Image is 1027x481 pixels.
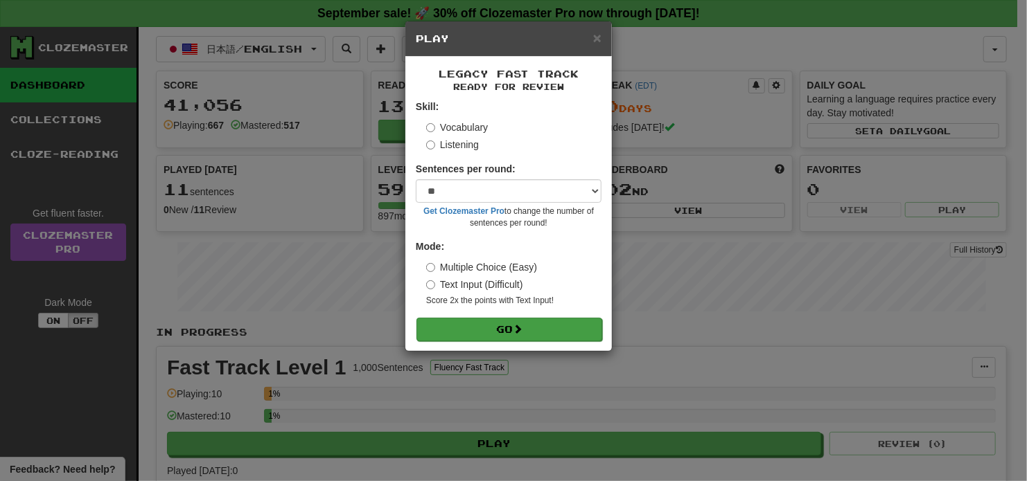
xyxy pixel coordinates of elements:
[439,68,579,80] span: Legacy Fast Track
[423,206,504,216] a: Get Clozemaster Pro
[426,123,435,132] input: Vocabulary
[416,206,602,229] small: to change the number of sentences per round!
[593,30,602,46] span: ×
[593,30,602,45] button: Close
[416,81,602,93] small: Ready for Review
[426,260,537,274] label: Multiple Choice (Easy)
[416,162,516,176] label: Sentences per round:
[426,280,435,289] input: Text Input (Difficult)
[426,295,602,307] small: Score 2x the points with Text Input !
[426,138,479,152] label: Listening
[416,241,444,252] strong: Mode:
[426,263,435,272] input: Multiple Choice (Easy)
[426,140,435,149] input: Listening
[416,32,602,46] h5: Play
[426,278,523,291] label: Text Input (Difficult)
[426,120,488,134] label: Vocabulary
[416,318,602,341] button: Go
[416,101,439,112] strong: Skill:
